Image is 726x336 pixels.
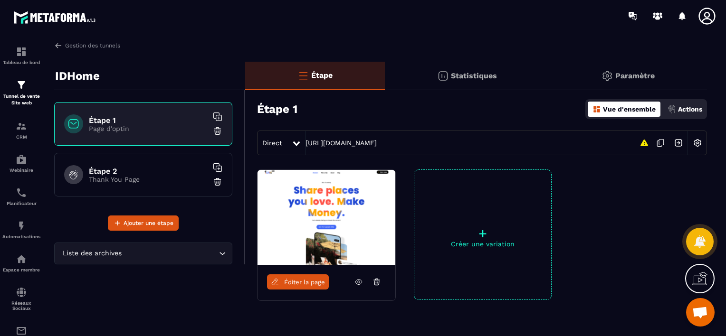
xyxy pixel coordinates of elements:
img: automations [16,220,27,232]
h6: Étape 1 [89,116,208,125]
a: social-networksocial-networkRéseaux Sociaux [2,280,40,318]
img: scheduler [16,187,27,198]
div: Ouvrir le chat [686,298,715,327]
p: Statistiques [451,71,497,80]
span: Ajouter une étape [124,218,173,228]
a: Éditer la page [267,274,329,289]
img: trash [213,126,222,136]
span: Liste des archives [60,248,124,259]
a: Gestion des tunnels [54,41,120,50]
img: trash [213,177,222,187]
p: Étape [311,71,333,80]
input: Search for option [124,248,217,259]
img: setting-gr.5f69749f.svg [602,70,613,82]
img: actions.d6e523a2.png [668,105,676,113]
p: Automatisations [2,234,40,239]
img: dashboard-orange.40269519.svg [592,105,601,113]
span: Direct [262,139,282,147]
img: formation [16,46,27,57]
p: Vue d'ensemble [603,105,656,113]
div: Search for option [54,243,232,264]
p: Thank You Page [89,176,208,183]
a: automationsautomationsEspace membre [2,246,40,280]
h6: Étape 2 [89,167,208,176]
p: Tableau de bord [2,60,40,65]
a: automationsautomationsWebinaire [2,147,40,180]
p: Actions [678,105,702,113]
img: stats.20deebd0.svg [437,70,449,82]
p: Tunnel de vente Site web [2,93,40,106]
img: automations [16,253,27,265]
p: Page d'optin [89,125,208,132]
img: arrow [54,41,63,50]
img: arrow-next.bcc2205e.svg [669,134,688,152]
img: formation [16,121,27,132]
p: CRM [2,134,40,140]
button: Ajouter une étape [108,215,179,231]
p: Paramètre [615,71,655,80]
a: automationsautomationsAutomatisations [2,213,40,246]
p: Espace membre [2,267,40,272]
img: logo [13,9,99,26]
p: Planificateur [2,201,40,206]
p: Créer une variation [414,240,551,248]
img: social-network [16,287,27,298]
a: [URL][DOMAIN_NAME] [306,139,377,147]
p: Webinaire [2,168,40,173]
a: schedulerschedulerPlanificateur [2,180,40,213]
span: Éditer la page [284,279,325,286]
a: formationformationCRM [2,113,40,147]
img: automations [16,154,27,165]
a: formationformationTunnel de vente Site web [2,72,40,113]
a: formationformationTableau de bord [2,39,40,72]
img: image [258,170,395,265]
img: formation [16,79,27,91]
img: bars-o.4a397970.svg [297,70,309,81]
h3: Étape 1 [257,103,297,116]
p: IDHome [55,66,100,85]
img: setting-w.858f3a88.svg [688,134,707,152]
p: + [414,227,551,240]
p: Réseaux Sociaux [2,300,40,311]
